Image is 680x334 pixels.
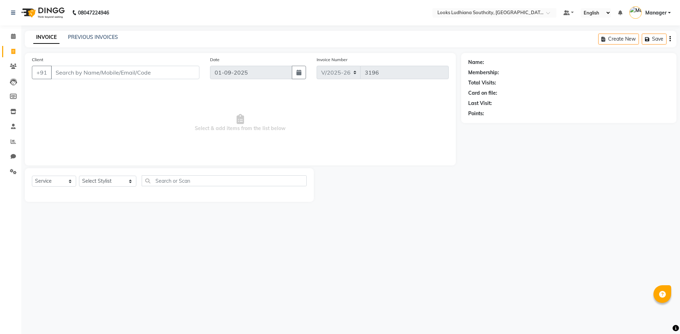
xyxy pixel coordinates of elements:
[18,3,67,23] img: logo
[51,66,199,79] input: Search by Name/Mobile/Email/Code
[650,306,673,327] iframe: chat widget
[468,59,484,66] div: Name:
[468,89,497,97] div: Card on file:
[468,69,499,76] div: Membership:
[468,110,484,117] div: Points:
[32,57,43,63] label: Client
[598,34,639,45] button: Create New
[32,88,449,158] span: Select & add items from the list below
[645,9,667,17] span: Manager
[468,100,492,107] div: Last Visit:
[78,3,109,23] b: 08047224946
[642,34,667,45] button: Save
[629,6,642,19] img: Manager
[468,79,496,87] div: Total Visits:
[317,57,347,63] label: Invoice Number
[142,175,307,186] input: Search or Scan
[210,57,220,63] label: Date
[33,31,59,44] a: INVOICE
[68,34,118,40] a: PREVIOUS INVOICES
[32,66,52,79] button: +91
